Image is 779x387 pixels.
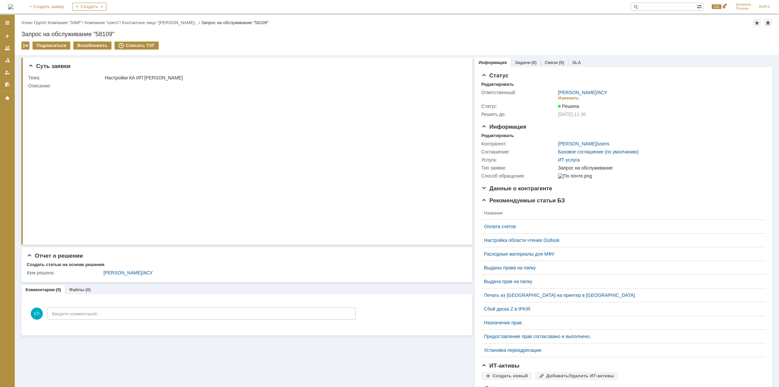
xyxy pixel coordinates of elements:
div: Способ обращения: [481,173,557,179]
a: Создать заявку [2,31,13,42]
a: АСУ [143,270,153,275]
div: Создать статью на основе решения [27,262,104,267]
span: Полина [736,7,751,11]
a: Заявки на командах [2,43,13,54]
div: Сделать домашней страницей [764,19,772,27]
a: Контактное лицо "[PERSON_NAME]… [122,20,199,25]
a: [PERSON_NAME] [103,270,142,275]
div: (0) [85,287,91,292]
a: Задачи [515,60,530,65]
span: Еремина [736,3,751,7]
div: (0) [531,60,537,65]
a: АСУ [598,90,607,95]
div: Изменить [558,95,579,101]
div: Редактировать [481,82,514,87]
div: (0) [559,60,564,65]
span: Суть заявки [28,63,70,69]
a: Установка переадресации [484,347,758,353]
div: / [558,141,609,146]
a: Выдача прав на папку [484,279,758,284]
a: Связи [545,60,558,65]
a: Мои заявки [2,67,13,78]
a: Перейти на домашнюю страницу [8,4,13,9]
span: 102 [712,4,721,9]
a: Компания "users" [85,20,120,25]
div: Решить до: [481,112,557,117]
div: Контрагент: [481,141,557,146]
div: Статус: [481,104,557,109]
span: Расширенный поиск [697,3,703,9]
a: Базовое соглашение (по умолчанию) [558,149,639,154]
a: Компания "SIMF" [48,20,82,25]
a: Заявки в моей ответственности [2,55,13,66]
span: Отчет о решении [27,253,83,259]
span: Данные о контрагенте [481,185,552,192]
img: logo [8,4,13,9]
span: Статус [481,72,509,79]
a: SLA [572,60,581,65]
div: Запрос на обслуживание "58109" [201,20,268,25]
a: Атекс Групп [21,20,45,25]
div: Работа с массовостью [21,42,29,50]
div: Запрос на обслуживание [558,165,762,171]
a: [PERSON_NAME] [558,90,597,95]
a: [PERSON_NAME] [558,141,597,146]
a: Назначение прав. [484,320,758,325]
div: Тема: [28,75,103,80]
div: Кем решена: [27,270,102,275]
div: Соглашение: [481,149,557,154]
a: Настройка области чтения Outlook [484,238,758,243]
div: (0) [56,287,61,292]
span: Рекомендуемые статьи БЗ [481,197,565,204]
img: По почте.png [558,173,592,179]
a: Сбой диска Z в IPKIR [484,306,758,312]
a: Расходные материалы для МФУ [484,251,758,257]
div: / [103,270,461,275]
div: Настройки КА ИП [PERSON_NAME] [105,75,461,80]
span: ЕП [31,308,43,320]
a: Оплата счетов [484,224,758,229]
div: Добавить в избранное [753,19,761,27]
a: Выданы права на папку [484,265,758,270]
a: Информация [479,60,507,65]
div: / [48,20,85,25]
div: Тип заявки: [481,165,557,171]
a: Комментарии [25,287,55,292]
div: / [122,20,202,25]
a: Файлы [69,287,84,292]
div: Запрос на обслуживание "58109" [21,31,772,38]
div: Описание: [28,83,462,88]
span: Решена [558,104,579,109]
a: Предоставление прав согласовано и выполнено. [484,334,758,339]
span: [DATE] 11:36 [558,112,586,117]
span: Информация [481,124,526,130]
div: Редактировать [481,133,514,138]
span: ИТ-активы [481,363,520,369]
a: users [598,141,609,146]
div: / [21,20,48,25]
th: Название [481,207,760,220]
a: Печать из [GEOGRAPHIC_DATA] на принтер в [GEOGRAPHIC_DATA] [484,293,758,298]
a: ИТ-услуга [558,157,580,163]
div: / [85,20,122,25]
div: Услуга: [481,157,557,163]
div: Ответственный: [481,90,557,95]
div: Создать [72,3,106,11]
a: Мои согласования [2,79,13,90]
div: / [558,90,607,95]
